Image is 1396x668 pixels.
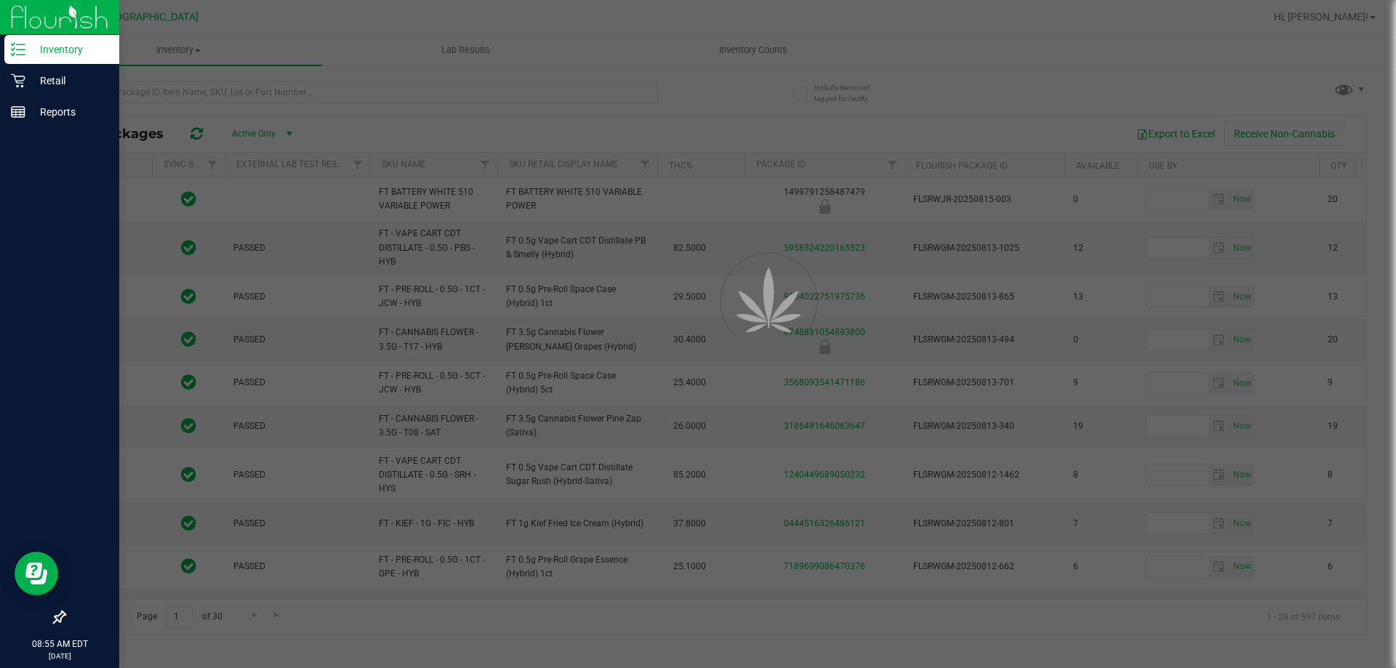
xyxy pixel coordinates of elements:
inline-svg: Retail [11,73,25,88]
p: Reports [25,103,113,121]
inline-svg: Reports [11,105,25,119]
p: 08:55 AM EDT [7,637,113,651]
inline-svg: Inventory [11,42,25,57]
p: [DATE] [7,651,113,661]
iframe: Resource center [15,552,58,595]
p: Inventory [25,41,113,58]
p: Retail [25,72,113,89]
